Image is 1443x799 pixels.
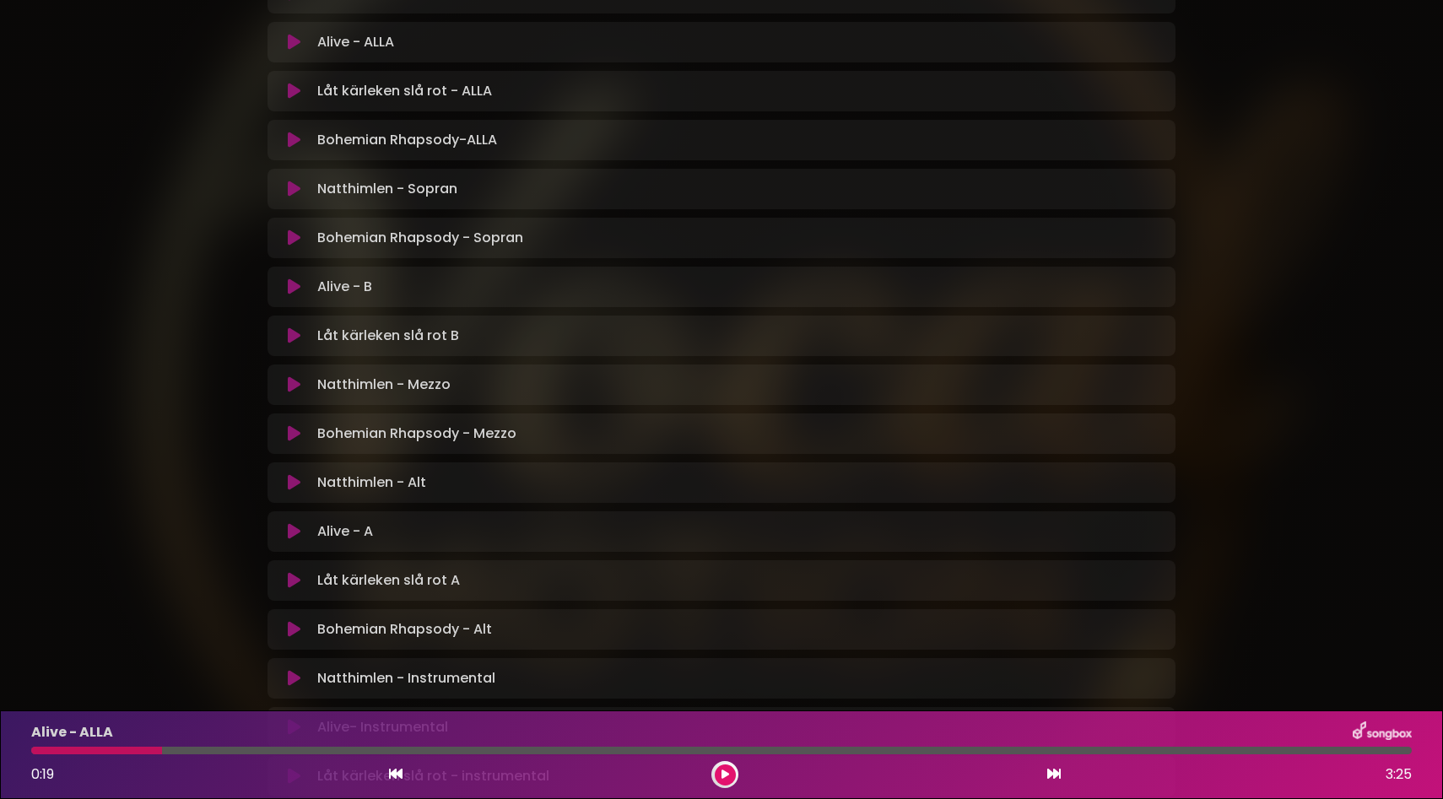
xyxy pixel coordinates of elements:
[317,619,492,640] p: Bohemian Rhapsody - Alt
[317,668,495,688] p: Natthimlen - Instrumental
[317,130,497,150] p: Bohemian Rhapsody-ALLA
[31,764,54,784] span: 0:19
[317,472,426,493] p: Natthimlen - Alt
[317,375,451,395] p: Natthimlen - Mezzo
[317,179,457,199] p: Natthimlen - Sopran
[317,277,372,297] p: Alive - B
[31,722,113,742] p: Alive - ALLA
[317,228,523,248] p: Bohemian Rhapsody - Sopran
[317,32,394,52] p: Alive - ALLA
[317,326,459,346] p: Låt kärleken slå rot B
[317,424,516,444] p: Bohemian Rhapsody - Mezzo
[1353,721,1412,743] img: songbox-logo-white.png
[317,81,492,101] p: Låt kärleken slå rot - ALLA
[1386,764,1412,785] span: 3:25
[317,521,373,542] p: Alive - A
[317,570,460,591] p: Låt kärleken slå rot A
